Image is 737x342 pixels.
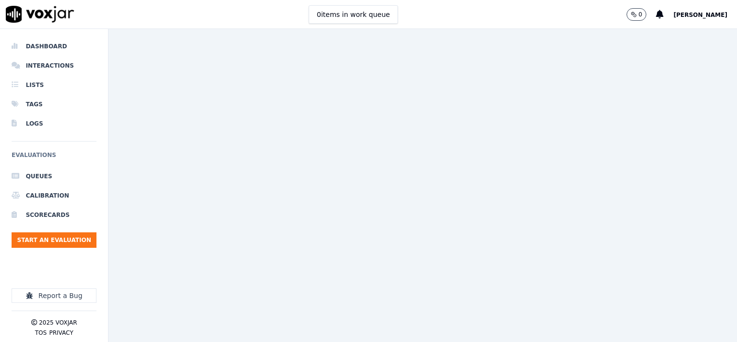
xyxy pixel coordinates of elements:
a: Tags [12,95,96,114]
a: Calibration [12,186,96,205]
button: [PERSON_NAME] [673,9,737,20]
a: Lists [12,75,96,95]
h6: Evaluations [12,149,96,167]
a: Logs [12,114,96,133]
button: Start an Evaluation [12,232,96,248]
a: Dashboard [12,37,96,56]
button: 0 [627,8,656,21]
a: Interactions [12,56,96,75]
button: Report a Bug [12,288,96,303]
p: 2025 Voxjar [39,319,77,327]
a: Scorecards [12,205,96,225]
a: Queues [12,167,96,186]
button: 0 [627,8,647,21]
img: voxjar logo [6,6,74,23]
button: TOS [35,329,46,337]
button: Privacy [49,329,73,337]
span: [PERSON_NAME] [673,12,727,18]
button: 0items in work queue [309,5,398,24]
p: 0 [639,11,642,18]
